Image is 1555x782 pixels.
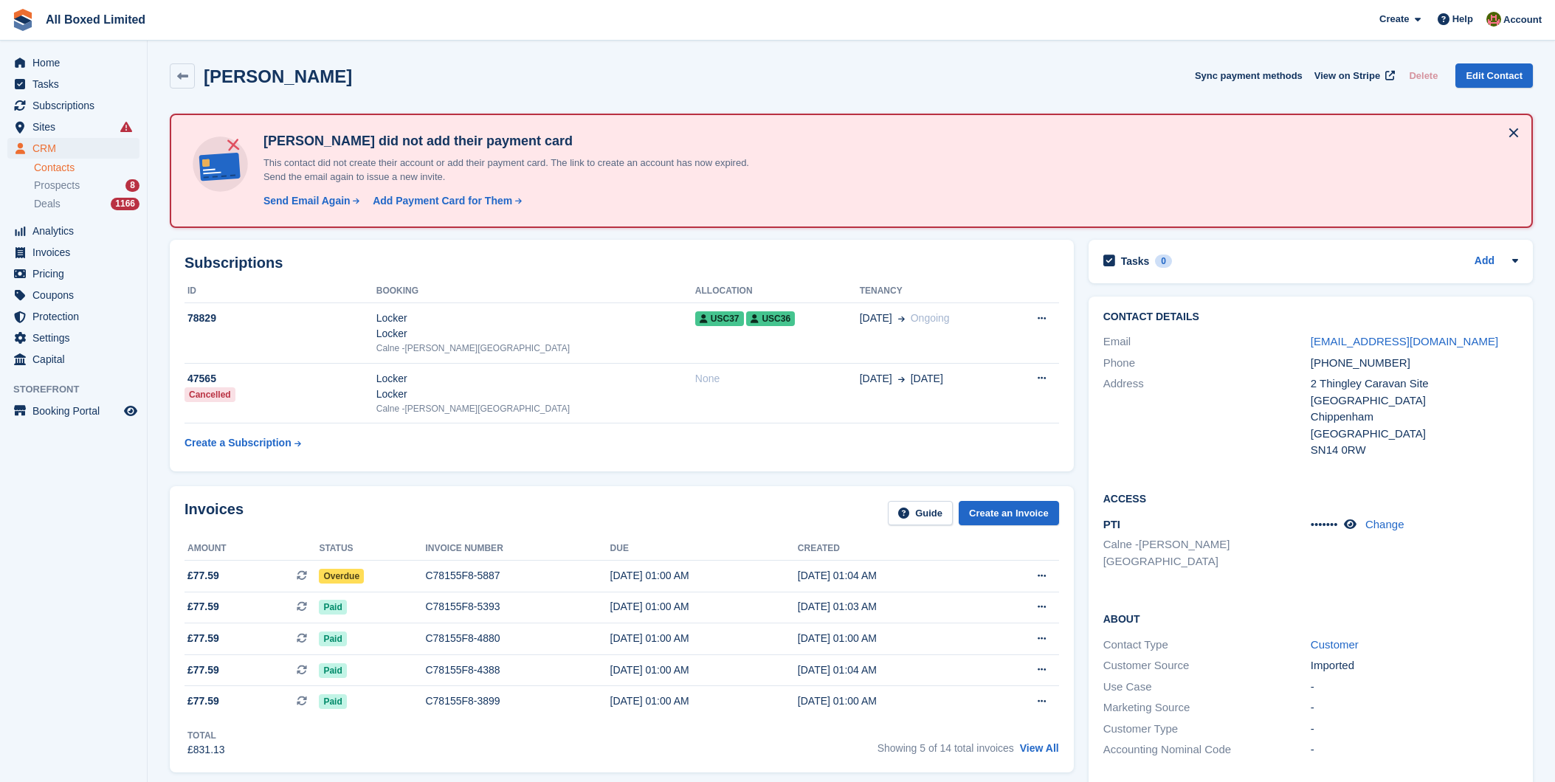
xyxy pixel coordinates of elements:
li: Calne -[PERSON_NAME][GEOGRAPHIC_DATA] [1103,536,1311,570]
a: menu [7,285,139,305]
span: Create [1379,12,1409,27]
span: £77.59 [187,631,219,646]
th: Invoice number [425,537,610,561]
h4: [PERSON_NAME] did not add their payment card [258,133,774,150]
div: Add Payment Card for Them [373,193,512,209]
th: Created [798,537,985,561]
p: This contact did not create their account or add their payment card. The link to create an accoun... [258,156,774,184]
a: menu [7,263,139,284]
div: Customer Source [1103,657,1311,674]
span: PTI [1103,518,1120,530]
a: menu [7,52,139,73]
div: Calne -[PERSON_NAME][GEOGRAPHIC_DATA] [376,342,695,355]
div: - [1311,741,1518,758]
div: 8 [125,179,139,192]
h2: Subscriptions [185,255,1059,271]
span: Sites [32,117,121,137]
div: [DATE] 01:03 AM [798,599,985,615]
div: [DATE] 01:00 AM [610,599,798,615]
a: Add Payment Card for Them [367,193,523,209]
div: 0 [1155,255,1172,268]
div: Create a Subscription [185,435,292,451]
img: Sharon Hawkins [1486,12,1501,27]
div: 2 Thingley Caravan Site [1311,376,1518,392]
div: Phone [1103,355,1311,372]
span: [DATE] [860,311,892,326]
div: Calne -[PERSON_NAME][GEOGRAPHIC_DATA] [376,402,695,415]
div: [DATE] 01:00 AM [798,693,985,709]
th: Booking [376,280,695,303]
div: [DATE] 01:00 AM [610,631,798,646]
span: View on Stripe [1314,69,1380,83]
a: menu [7,401,139,421]
div: Chippenham [1311,409,1518,426]
div: [DATE] 01:00 AM [798,631,985,646]
img: stora-icon-8386f47178a22dfd0bd8f6a31ec36ba5ce8667c1dd55bd0f319d3a0aa187defe.svg [12,9,34,31]
div: Imported [1311,657,1518,674]
span: Paid [319,600,346,615]
button: Delete [1403,63,1444,88]
div: Marketing Source [1103,699,1311,716]
div: Accounting Nominal Code [1103,741,1311,758]
a: View on Stripe [1309,63,1398,88]
div: [GEOGRAPHIC_DATA] [1311,392,1518,409]
span: [DATE] [911,371,943,387]
div: 78829 [185,311,376,326]
span: Subscriptions [32,95,121,116]
div: [GEOGRAPHIC_DATA] [1311,426,1518,443]
span: Invoices [32,242,121,263]
h2: Contact Details [1103,311,1518,323]
div: SN14 0RW [1311,442,1518,459]
div: Cancelled [185,387,235,402]
button: Sync payment methods [1195,63,1303,88]
a: Edit Contact [1455,63,1533,88]
span: USC37 [695,311,744,326]
a: menu [7,306,139,327]
a: All Boxed Limited [40,7,151,32]
a: Contacts [34,161,139,175]
a: menu [7,95,139,116]
div: Customer Type [1103,721,1311,738]
div: None [695,371,860,387]
a: menu [7,328,139,348]
span: Paid [319,663,346,678]
div: [DATE] 01:00 AM [610,662,798,678]
h2: Tasks [1121,255,1150,268]
i: Smart entry sync failures have occurred [120,121,132,133]
div: Send Email Again [263,193,351,209]
h2: [PERSON_NAME] [204,66,352,86]
div: Locker Locker [376,371,695,402]
span: CRM [32,138,121,159]
a: menu [7,138,139,159]
a: menu [7,242,139,263]
a: Prospects 8 [34,178,139,193]
a: Deals 1166 [34,196,139,212]
span: Paid [319,632,346,646]
a: [EMAIL_ADDRESS][DOMAIN_NAME] [1311,335,1498,347]
div: - [1311,721,1518,738]
img: no-card-linked-e7822e413c904bf8b177c4d89f31251c4716f9871600ec3ca5bfc59e148c83f4.svg [189,133,252,195]
span: Analytics [32,221,121,241]
th: ID [185,280,376,303]
a: Customer [1311,638,1359,651]
th: Status [319,537,425,561]
a: Create a Subscription [185,429,301,457]
a: menu [7,117,139,137]
div: [DATE] 01:04 AM [798,662,985,678]
span: Home [32,52,121,73]
a: menu [7,74,139,94]
span: £77.59 [187,568,219,584]
div: Address [1103,376,1311,459]
a: View All [1020,742,1059,754]
div: C78155F8-5393 [425,599,610,615]
span: £77.59 [187,693,219,709]
div: 1166 [111,198,139,210]
span: [DATE] [860,371,892,387]
span: ••••••• [1311,518,1338,530]
h2: About [1103,611,1518,626]
span: Paid [319,694,346,709]
div: C78155F8-3899 [425,693,610,709]
div: C78155F8-5887 [425,568,610,584]
th: Amount [185,537,319,561]
span: Showing 5 of 14 total invoices [878,742,1014,754]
